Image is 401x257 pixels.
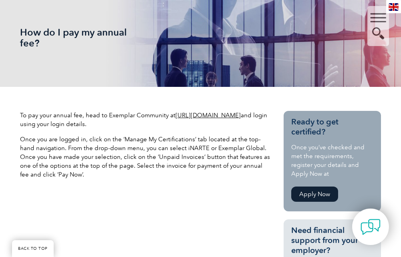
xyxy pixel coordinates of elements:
[175,112,241,119] a: [URL][DOMAIN_NAME]
[361,217,381,237] img: contact-chat.png
[20,27,140,48] h1: How do I pay my annual fee?
[389,3,399,11] img: en
[20,111,273,128] p: To pay your annual fee, head to Exemplar Community at and login using your login details.
[12,240,54,257] a: BACK TO TOP
[291,117,373,137] h3: Ready to get certified?
[291,143,373,178] p: Once you’ve checked and met the requirements, register your details and Apply Now at
[20,135,273,179] p: Once you are logged in, click on the ‘Manage My Certifications’ tab located at the top-hand navig...
[291,187,338,202] a: Apply Now
[291,225,373,255] h3: Need financial support from your employer?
